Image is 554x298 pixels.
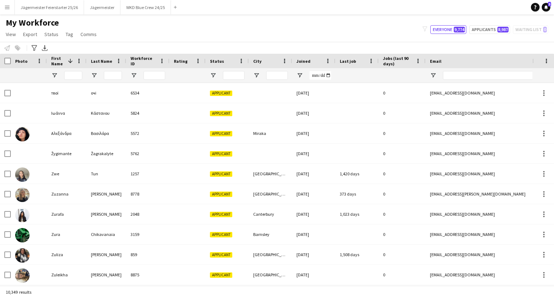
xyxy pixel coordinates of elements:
[66,31,73,38] span: Tag
[84,0,120,14] button: Jägermeister
[335,204,379,224] div: 1,023 days
[253,72,260,79] button: Open Filter Menu
[379,123,426,143] div: 0
[292,103,335,123] div: [DATE]
[379,265,426,285] div: 0
[15,0,84,14] button: Jägermeister Feierstarter 25/26
[15,268,30,283] img: Zuleikha Robinson
[210,151,232,157] span: Applicant
[87,224,126,244] div: Chikavanaia
[15,208,30,222] img: Zurafa Sakel
[292,245,335,264] div: [DATE]
[47,245,87,264] div: Zuliza
[40,44,49,52] app-action-btn: Export XLSX
[78,30,100,39] a: Comms
[91,58,112,64] span: Last Name
[47,265,87,285] div: Zuleikha
[309,71,331,80] input: Joined Filter Input
[126,103,170,123] div: 5824
[379,164,426,184] div: 0
[379,103,426,123] div: 0
[15,167,30,182] img: Zwe Tun
[15,188,30,202] img: Zuzanna Raistrick
[469,25,510,34] button: Applicants8,987
[126,144,170,163] div: 5762
[126,164,170,184] div: 1257
[126,184,170,204] div: 8778
[47,144,87,163] div: Žygimante
[340,58,356,64] span: Last job
[47,224,87,244] div: Zura
[87,144,126,163] div: Žagrakalyte
[292,265,335,285] div: [DATE]
[548,2,551,6] span: 5
[144,71,165,80] input: Workforce ID Filter Input
[210,111,232,116] span: Applicant
[210,171,232,177] span: Applicant
[20,30,40,39] a: Export
[87,245,126,264] div: [PERSON_NAME]
[210,91,232,96] span: Applicant
[126,265,170,285] div: 8875
[87,103,126,123] div: Κάστανου
[379,204,426,224] div: 0
[296,72,303,79] button: Open Filter Menu
[15,127,30,141] img: Αλεξάνδρα Βασιλάρα
[30,44,39,52] app-action-btn: Advanced filters
[430,72,436,79] button: Open Filter Menu
[51,72,58,79] button: Open Filter Menu
[126,204,170,224] div: 2048
[292,224,335,244] div: [DATE]
[249,224,292,244] div: Barnsley
[249,123,292,143] div: Miraka
[497,27,509,32] span: 8,987
[430,58,441,64] span: Email
[335,164,379,184] div: 1,420 days
[104,71,122,80] input: Last Name Filter Input
[131,72,137,79] button: Open Filter Menu
[63,30,76,39] a: Tag
[292,144,335,163] div: [DATE]
[47,164,87,184] div: Zwe
[430,25,466,34] button: Everyone9,774
[223,71,245,80] input: Status Filter Input
[379,245,426,264] div: 0
[126,83,170,103] div: 6534
[292,123,335,143] div: [DATE]
[249,184,292,204] div: [GEOGRAPHIC_DATA]
[87,83,126,103] div: очі
[335,245,379,264] div: 1,508 days
[80,31,97,38] span: Comms
[253,58,261,64] span: City
[292,204,335,224] div: [DATE]
[51,56,65,66] span: First Name
[47,103,87,123] div: Ιωάννα
[379,224,426,244] div: 0
[249,164,292,184] div: [GEOGRAPHIC_DATA]
[210,58,224,64] span: Status
[15,228,30,242] img: Zura Chikavanaia
[249,265,292,285] div: [GEOGRAPHIC_DATA]
[6,31,16,38] span: View
[47,123,87,143] div: Αλεξάνδρα
[292,83,335,103] div: [DATE]
[210,131,232,136] span: Applicant
[87,265,126,285] div: [PERSON_NAME]
[3,30,19,39] a: View
[120,0,171,14] button: WKD Blue Crew 24/25
[126,224,170,244] div: 3159
[542,3,550,12] a: 5
[15,248,30,263] img: Zuliza Mckenzie
[47,83,87,103] div: твої
[379,144,426,163] div: 0
[379,184,426,204] div: 0
[249,245,292,264] div: [GEOGRAPHIC_DATA]
[64,71,82,80] input: First Name Filter Input
[126,245,170,264] div: 859
[210,72,216,79] button: Open Filter Menu
[47,204,87,224] div: Zurafa
[87,164,126,184] div: Tun
[454,27,465,32] span: 9,774
[210,232,232,237] span: Applicant
[6,17,59,28] span: My Workforce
